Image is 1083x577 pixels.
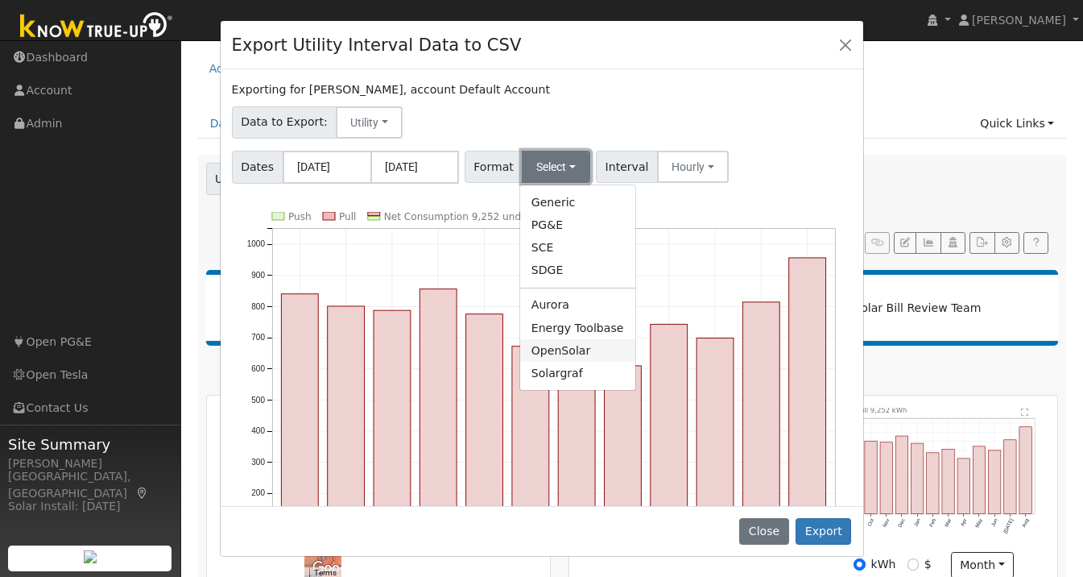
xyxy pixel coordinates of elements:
[520,259,635,282] a: SDGE
[232,32,522,58] h4: Export Utility Interval Data to CSV
[520,317,635,339] a: Energy Toolbase
[288,211,312,222] text: Push
[697,338,734,555] rect: onclick=""
[251,364,265,373] text: 600
[251,271,265,280] text: 900
[251,426,265,435] text: 400
[558,334,595,555] rect: onclick=""
[520,362,635,384] a: Solargraf
[520,237,635,259] a: SCE
[520,294,635,317] a: Aurora
[251,489,265,498] text: 200
[374,310,411,555] rect: onclick=""
[522,151,590,183] button: Select
[336,106,403,139] button: Utility
[232,151,283,184] span: Dates
[520,191,635,214] a: Generic
[596,151,658,183] span: Interval
[466,314,503,556] rect: onclick=""
[251,333,265,342] text: 700
[465,151,523,183] span: Format
[339,211,356,222] text: Pull
[796,518,851,546] button: Export
[834,33,857,56] button: Close
[651,324,688,555] rect: onclick=""
[384,211,552,222] text: Net Consumption 9,252 undefined
[739,518,788,546] button: Close
[251,302,265,311] text: 800
[657,151,729,183] button: Hourly
[420,288,457,555] rect: onclick=""
[520,339,635,362] a: OpenSolar
[251,396,265,405] text: 500
[232,81,550,98] label: Exporting for [PERSON_NAME], account Default Account
[281,294,318,556] rect: onclick=""
[605,366,642,555] rect: onclick=""
[520,214,635,236] a: PG&E
[251,458,265,467] text: 300
[743,302,780,556] rect: onclick=""
[232,106,337,139] span: Data to Export:
[246,239,265,248] text: 1000
[789,258,826,556] rect: onclick=""
[327,306,364,555] rect: onclick=""
[512,347,549,556] rect: onclick=""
